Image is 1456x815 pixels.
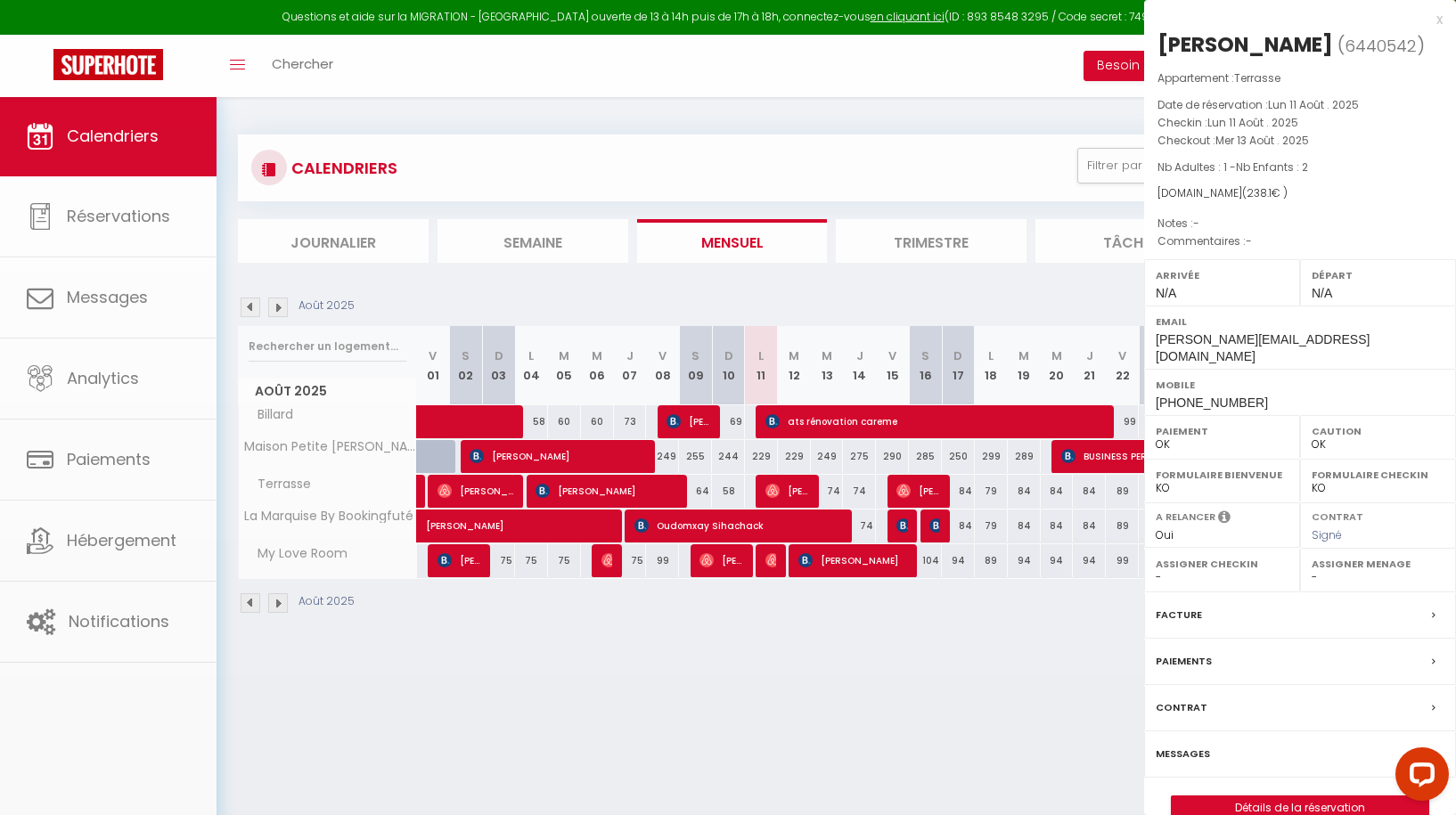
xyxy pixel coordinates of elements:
[1157,232,1443,250] p: Commentaires :
[1156,652,1212,671] label: Paiements
[1156,395,1268,410] span: [PHONE_NUMBER]
[1157,185,1443,202] div: [DOMAIN_NAME]
[1312,555,1444,573] label: Assigner Menage
[1236,159,1308,175] span: Nb Enfants : 2
[1156,466,1288,484] label: Formulaire Bienvenue
[1345,35,1417,57] span: 6440542
[1157,69,1443,87] p: Appartement :
[1156,422,1288,440] label: Paiement
[1246,233,1252,249] span: -
[1156,509,1215,525] label: A relancer
[1156,376,1444,394] label: Mobile
[1337,33,1425,58] span: ( )
[1268,97,1359,112] span: Lun 11 Août . 2025
[1156,606,1202,624] label: Facture
[1312,466,1444,484] label: Formulaire Checkin
[1157,114,1443,132] p: Checkin :
[1156,266,1288,284] label: Arrivée
[1247,185,1272,200] span: 238.1
[1312,266,1444,284] label: Départ
[1312,422,1444,440] label: Caution
[1157,132,1443,150] p: Checkout :
[1156,698,1207,717] label: Contrat
[1312,509,1363,521] label: Contrat
[1312,527,1342,542] span: Signé
[1157,96,1443,114] p: Date de réservation :
[1156,555,1288,573] label: Assigner Checkin
[1157,215,1443,232] p: Notes :
[1156,745,1210,763] label: Messages
[1381,740,1456,815] iframe: LiveChat chat widget
[1215,133,1309,148] span: Mer 13 Août . 2025
[1207,115,1298,130] span: Lun 11 Août . 2025
[1193,216,1199,231] span: -
[1144,9,1443,30] div: x
[1218,509,1231,529] i: Sélectionner OUI si vous souhaiter envoyer les séquences de messages post-checkout
[1157,159,1308,175] span: Nb Adultes : 1 -
[1157,30,1333,59] div: [PERSON_NAME]
[1156,332,1370,363] span: [PERSON_NAME][EMAIL_ADDRESS][DOMAIN_NAME]
[1312,286,1332,300] span: N/A
[1156,286,1176,300] span: N/A
[1156,313,1444,330] label: Email
[1234,70,1280,86] span: Terrasse
[1242,185,1288,200] span: ( € )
